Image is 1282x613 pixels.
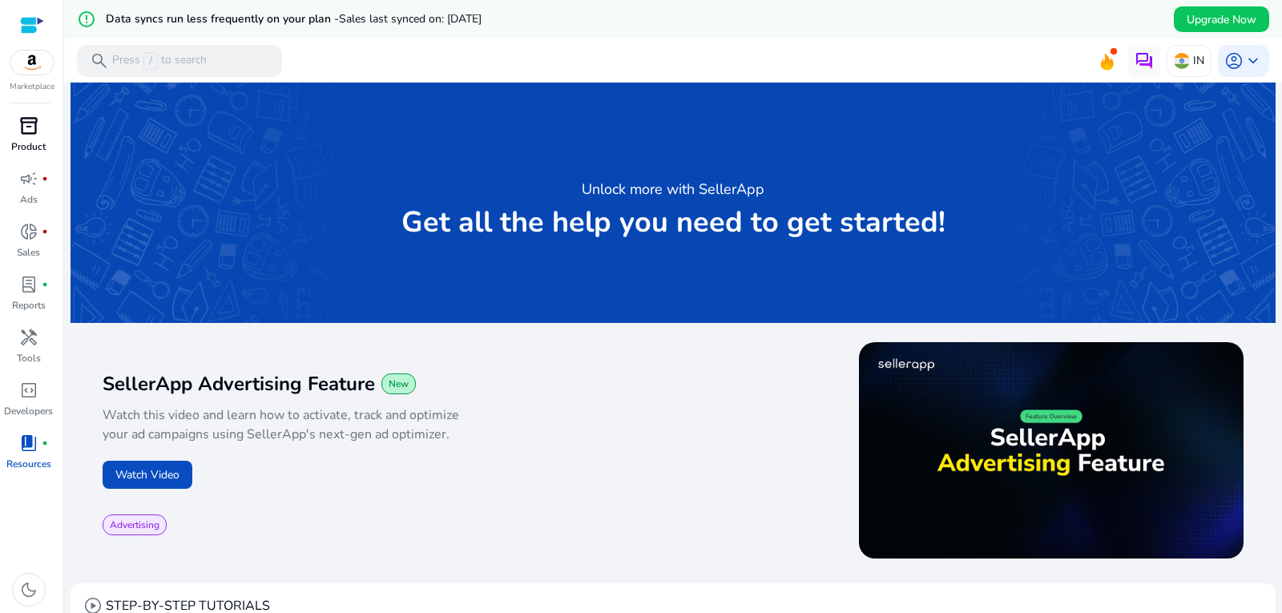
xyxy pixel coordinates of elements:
[339,11,482,26] span: Sales last synced on: [DATE]
[12,298,46,313] p: Reports
[19,434,38,453] span: book_4
[19,328,38,347] span: handyman
[77,10,96,29] mat-icon: error_outline
[19,222,38,241] span: donut_small
[19,381,38,400] span: code_blocks
[1187,11,1256,28] span: Upgrade Now
[1193,46,1204,75] p: IN
[110,518,159,531] span: Advertising
[42,228,48,235] span: fiber_manual_record
[1174,6,1269,32] button: Upgrade Now
[20,192,38,207] p: Ads
[17,245,40,260] p: Sales
[859,342,1244,559] img: maxresdefault.jpg
[143,52,158,70] span: /
[103,371,375,397] span: SellerApp Advertising Feature
[42,175,48,182] span: fiber_manual_record
[19,169,38,188] span: campaign
[6,457,51,471] p: Resources
[10,50,54,75] img: amazon.svg
[90,51,109,71] span: search
[11,139,46,154] p: Product
[401,207,945,239] p: Get all the help you need to get started!
[19,275,38,294] span: lab_profile
[103,461,192,489] button: Watch Video
[42,440,48,446] span: fiber_manual_record
[10,81,54,93] p: Marketplace
[1244,51,1263,71] span: keyboard_arrow_down
[112,52,207,70] p: Press to search
[103,405,483,444] p: Watch this video and learn how to activate, track and optimize your ad campaigns using SellerApp'...
[1224,51,1244,71] span: account_circle
[19,116,38,135] span: inventory_2
[106,13,482,26] h5: Data syncs run less frequently on your plan -
[1174,53,1190,69] img: in.svg
[19,580,38,599] span: dark_mode
[582,178,764,200] h3: Unlock more with SellerApp
[17,351,41,365] p: Tools
[42,281,48,288] span: fiber_manual_record
[4,404,53,418] p: Developers
[389,377,409,390] span: New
